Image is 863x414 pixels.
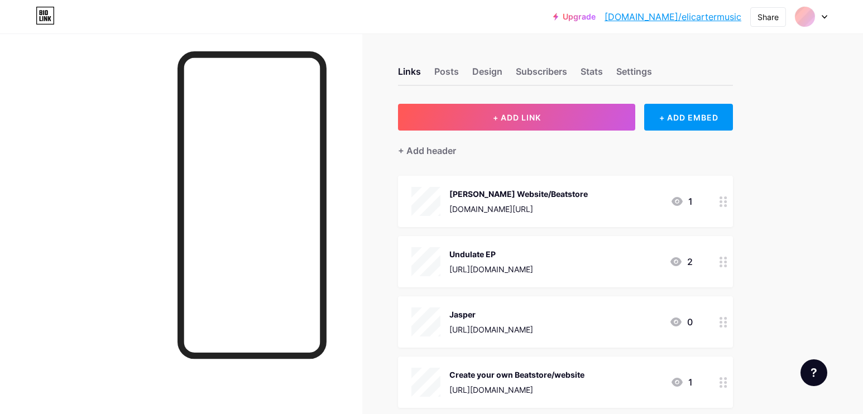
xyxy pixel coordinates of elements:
div: [DOMAIN_NAME][URL] [449,203,588,215]
div: Stats [581,65,603,85]
div: Posts [434,65,459,85]
div: Links [398,65,421,85]
div: Jasper [449,309,533,320]
div: 1 [670,376,693,389]
span: + ADD LINK [493,113,541,122]
div: Subscribers [516,65,567,85]
div: + ADD EMBED [644,104,733,131]
div: Settings [616,65,652,85]
div: [URL][DOMAIN_NAME] [449,384,584,396]
div: 2 [669,255,693,268]
div: Design [472,65,502,85]
div: 1 [670,195,693,208]
a: Upgrade [553,12,596,21]
div: [URL][DOMAIN_NAME] [449,263,533,275]
div: Undulate EP [449,248,533,260]
a: [DOMAIN_NAME]/elicartermusic [605,10,741,23]
div: Create your own Beatstore/website [449,369,584,381]
div: Share [757,11,779,23]
div: + Add header [398,144,456,157]
div: [PERSON_NAME] Website/Beatstore [449,188,588,200]
div: 0 [669,315,693,329]
div: [URL][DOMAIN_NAME] [449,324,533,335]
button: + ADD LINK [398,104,635,131]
